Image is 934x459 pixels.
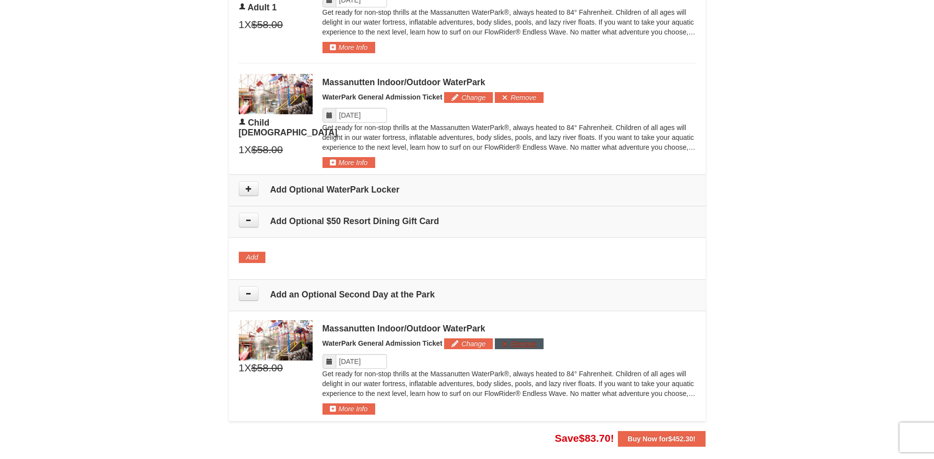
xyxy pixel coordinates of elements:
[251,17,283,32] span: $58.00
[239,185,696,195] h4: Add Optional WaterPark Locker
[239,142,245,157] span: 1
[239,320,313,361] img: 6619917-1403-22d2226d.jpg
[244,361,251,375] span: X
[628,435,696,443] strong: Buy Now for !
[251,361,283,375] span: $58.00
[322,157,375,168] button: More Info
[251,142,283,157] span: $58.00
[322,403,375,414] button: More Info
[244,17,251,32] span: X
[579,432,611,444] span: $83.70
[322,369,696,398] p: Get ready for non-stop thrills at the Massanutten WaterPark®, always heated to 84° Fahrenheit. Ch...
[322,42,375,53] button: More Info
[239,74,313,114] img: 6619917-1403-22d2226d.jpg
[322,339,443,347] span: WaterPark General Admission Ticket
[244,142,251,157] span: X
[239,361,245,375] span: 1
[248,2,277,12] span: Adult 1
[239,252,266,262] button: Add
[322,123,696,152] p: Get ready for non-stop thrills at the Massanutten WaterPark®, always heated to 84° Fahrenheit. Ch...
[668,435,693,443] span: $452.30
[618,431,706,447] button: Buy Now for$452.30!
[239,216,696,226] h4: Add Optional $50 Resort Dining Gift Card
[322,7,696,37] p: Get ready for non-stop thrills at the Massanutten WaterPark®, always heated to 84° Fahrenheit. Ch...
[555,432,614,444] span: Save !
[239,290,696,299] h4: Add an Optional Second Day at the Park
[239,118,338,137] span: Child [DEMOGRAPHIC_DATA]
[239,17,245,32] span: 1
[444,338,493,349] button: Change
[322,324,696,333] div: Massanutten Indoor/Outdoor WaterPark
[322,93,443,101] span: WaterPark General Admission Ticket
[495,338,544,349] button: Remove
[322,77,696,87] div: Massanutten Indoor/Outdoor WaterPark
[495,92,544,103] button: Remove
[444,92,493,103] button: Change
